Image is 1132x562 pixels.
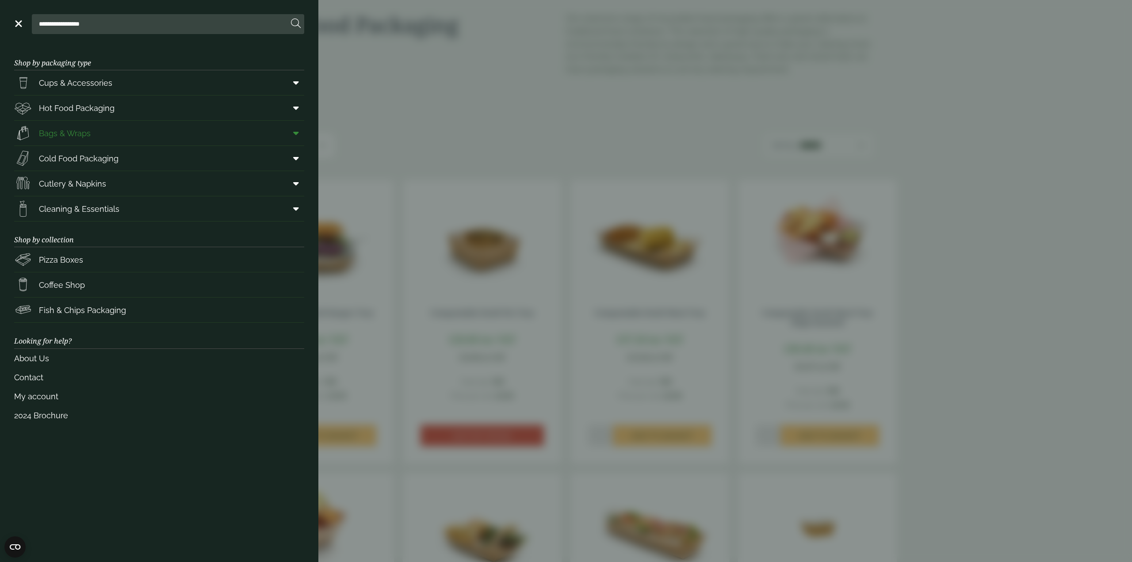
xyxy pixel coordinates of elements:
[14,124,32,142] img: Paper_carriers.svg
[39,279,85,291] span: Coffee Shop
[14,74,32,92] img: PintNhalf_cup.svg
[14,196,304,221] a: Cleaning & Essentials
[14,171,304,196] a: Cutlery & Napkins
[14,149,32,167] img: Sandwich_box.svg
[39,178,106,190] span: Cutlery & Napkins
[39,127,91,139] span: Bags & Wraps
[39,153,119,164] span: Cold Food Packaging
[14,323,304,348] h3: Looking for help?
[14,222,304,247] h3: Shop by collection
[14,276,32,294] img: HotDrink_paperCup.svg
[14,349,304,368] a: About Us
[39,102,115,114] span: Hot Food Packaging
[39,77,112,89] span: Cups & Accessories
[14,301,32,319] img: FishNchip_box.svg
[14,121,304,145] a: Bags & Wraps
[14,272,304,297] a: Coffee Shop
[14,406,304,425] a: 2024 Brochure
[14,99,32,117] img: Deli_box.svg
[14,251,32,268] img: Pizza_boxes.svg
[14,368,304,387] a: Contact
[39,203,119,215] span: Cleaning & Essentials
[4,536,26,558] button: Open CMP widget
[14,247,304,272] a: Pizza Boxes
[14,175,32,192] img: Cutlery.svg
[39,304,126,316] span: Fish & Chips Packaging
[14,298,304,322] a: Fish & Chips Packaging
[14,45,304,70] h3: Shop by packaging type
[14,146,304,171] a: Cold Food Packaging
[14,96,304,120] a: Hot Food Packaging
[14,70,304,95] a: Cups & Accessories
[39,254,83,266] span: Pizza Boxes
[14,200,32,218] img: open-wipe.svg
[14,387,304,406] a: My account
